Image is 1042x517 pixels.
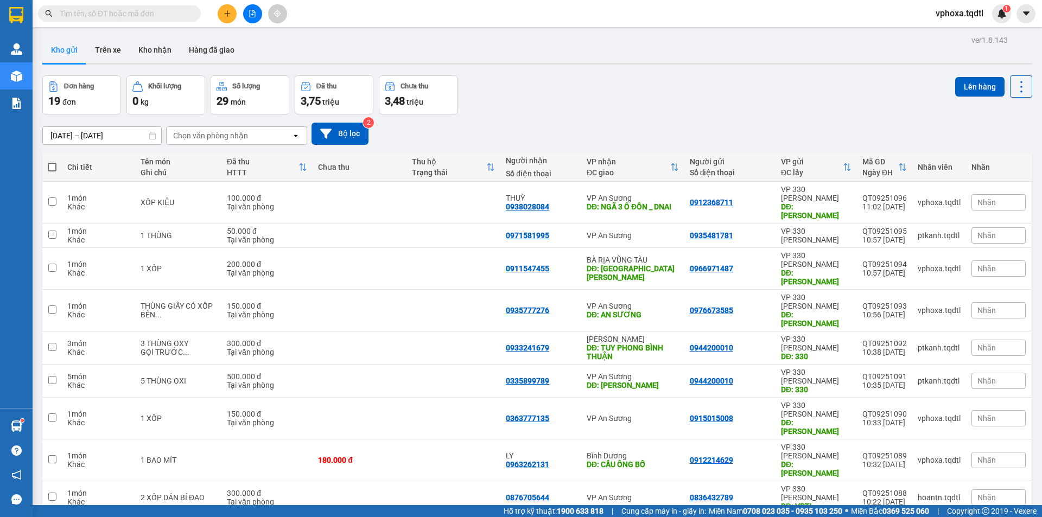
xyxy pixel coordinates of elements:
div: VP 330 [PERSON_NAME] [781,401,852,418]
div: 1 món [67,410,130,418]
div: Số điện thoại [506,169,576,178]
span: Miền Bắc [851,505,929,517]
div: Khác [67,460,130,469]
div: Chi tiết [67,163,130,171]
div: 3 món [67,339,130,348]
div: 300.000 đ [227,339,307,348]
div: Đã thu [227,157,298,166]
div: 0933241679 [506,343,549,352]
div: 150.000 đ [227,410,307,418]
span: 1 [1005,5,1008,12]
th: Toggle SortBy [857,153,912,182]
div: VP 330 [PERSON_NAME] [781,227,852,244]
span: Nhãn [977,198,996,207]
span: triệu [406,98,423,106]
div: DĐ: NGÃ 3 Ô ĐỒN _ DNAI [587,202,679,211]
div: 0911547455 [506,264,549,273]
span: Nhãn [977,264,996,273]
div: Mã GD [862,157,898,166]
div: 1 món [67,302,130,310]
div: QT09251090 [862,410,907,418]
div: Ngày ĐH [862,168,898,177]
strong: 0369 525 060 [882,507,929,515]
div: Khác [67,418,130,427]
span: kg [141,98,149,106]
th: Toggle SortBy [581,153,684,182]
div: Tại văn phòng [227,269,307,277]
div: 0944200010 [690,376,733,385]
span: 29 [217,94,228,107]
div: Tại văn phòng [227,235,307,244]
div: Khối lượng [148,82,181,90]
button: Hàng đã giao [180,37,243,63]
div: 0912214629 [690,456,733,464]
div: 150.000 đ [227,302,307,310]
div: 0976673585 [690,306,733,315]
div: ptkanh.tqdtl [918,343,961,352]
div: Tại văn phòng [227,348,307,356]
div: VP An Sương [587,372,679,381]
div: Khác [67,202,130,211]
div: GỌI TRƯỚC 30P [141,348,216,356]
div: 1 THÙNG [141,231,216,240]
div: 0935481781 [690,231,733,240]
div: DĐ: VPTL [781,502,852,510]
span: Nhãn [977,306,996,315]
div: Đã thu [316,82,336,90]
div: VP An Sương [587,302,679,310]
div: Khác [67,235,130,244]
div: XỐP KIỆU [141,198,216,207]
div: Tên món [141,157,216,166]
button: Khối lượng0kg [126,75,205,114]
div: 0915015008 [690,414,733,423]
div: hoantn.tqdtl [918,493,961,502]
div: 1 XỐP [141,264,216,273]
div: 1 món [67,451,130,460]
div: Người nhận [506,156,576,165]
sup: 2 [363,117,374,128]
div: 50.000 đ [227,227,307,235]
div: 200.000 đ [227,260,307,269]
div: vphoxa.tqdtl [918,306,961,315]
span: Nhãn [977,376,996,385]
div: 1 BAO MÍT [141,456,216,464]
div: BÀ RỊA VŨNG TÀU [587,256,679,264]
div: 10:22 [DATE] [862,497,907,506]
div: 0938028084 [506,202,549,211]
input: Tìm tên, số ĐT hoặc mã đơn [60,8,188,20]
div: QT09251092 [862,339,907,348]
div: 10:57 [DATE] [862,235,907,244]
div: 300.000 đ [227,489,307,497]
div: VP 330 [PERSON_NAME] [781,293,852,310]
div: 0971581995 [506,231,549,240]
div: HTTT [227,168,298,177]
div: Bình Dương [587,451,679,460]
div: 1 món [67,489,130,497]
div: QT09251088 [862,489,907,497]
div: Đơn hàng [64,82,94,90]
button: Số lượng29món [211,75,289,114]
div: QT09251096 [862,194,907,202]
button: Kho nhận [130,37,180,63]
th: Toggle SortBy [776,153,857,182]
span: caret-down [1021,9,1031,18]
div: Nhân viên [918,163,961,171]
span: 3,75 [301,94,321,107]
button: Chưa thu3,48 triệu [379,75,458,114]
div: LY [506,451,576,460]
strong: 0708 023 035 - 0935 103 250 [743,507,842,515]
div: ptkanh.tqdtl [918,231,961,240]
div: DĐ: 330 [781,385,852,394]
div: VP 330 [PERSON_NAME] [781,368,852,385]
div: DĐ: VP HỒ XÁ [781,310,852,328]
div: vphoxa.tqdtl [918,264,961,273]
div: Chưa thu [401,82,428,90]
div: 5 món [67,372,130,381]
span: triệu [322,98,339,106]
div: THÙNG GIẤY CÓ XỐP BÊN TRONG [141,302,216,319]
span: notification [11,470,22,480]
div: 3 THÙNG OXY [141,339,216,348]
div: Người gửi [690,157,770,166]
div: Số lượng [232,82,260,90]
div: THUỲ [506,194,576,202]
